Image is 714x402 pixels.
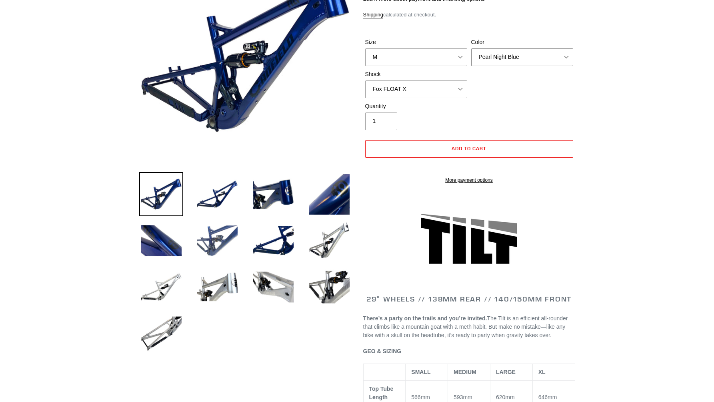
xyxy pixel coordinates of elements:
[363,11,575,19] div: calculated at checkout.
[452,145,486,151] span: Add to cart
[363,315,568,338] span: The Tilt is an efficient all-rounder that climbs like a mountain goat with a meth habit. But make...
[307,172,351,216] img: Load image into Gallery viewer, TILT - Frameset
[496,369,516,375] span: LARGE
[365,70,467,78] label: Shock
[139,172,183,216] img: Load image into Gallery viewer, TILT - Frameset
[139,312,183,356] img: Load image into Gallery viewer, TILT - Frameset
[454,369,476,375] span: MEDIUM
[195,265,239,309] img: Load image into Gallery viewer, TILT - Frameset
[307,219,351,263] img: Load image into Gallery viewer, TILT - Frameset
[365,177,573,184] a: More payment options
[307,265,351,309] img: Load image into Gallery viewer, TILT - Frameset
[538,369,546,375] span: XL
[411,369,430,375] span: SMALL
[471,38,573,46] label: Color
[195,219,239,263] img: Load image into Gallery viewer, TILT - Frameset
[251,172,295,216] img: Load image into Gallery viewer, TILT - Frameset
[365,140,573,158] button: Add to cart
[251,219,295,263] img: Load image into Gallery viewer, TILT - Frameset
[365,38,467,46] label: Size
[363,348,402,354] span: GEO & SIZING
[251,265,295,309] img: Load image into Gallery viewer, TILT - Frameset
[365,102,467,111] label: Quantity
[195,172,239,216] img: Load image into Gallery viewer, TILT - Frameset
[363,315,487,322] b: There’s a party on the trails and you’re invited.
[139,219,183,263] img: Load image into Gallery viewer, TILT - Frameset
[366,294,572,304] span: 29" WHEELS // 138mm REAR // 140/150mm FRONT
[139,265,183,309] img: Load image into Gallery viewer, TILT - Frameset
[363,12,384,18] a: Shipping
